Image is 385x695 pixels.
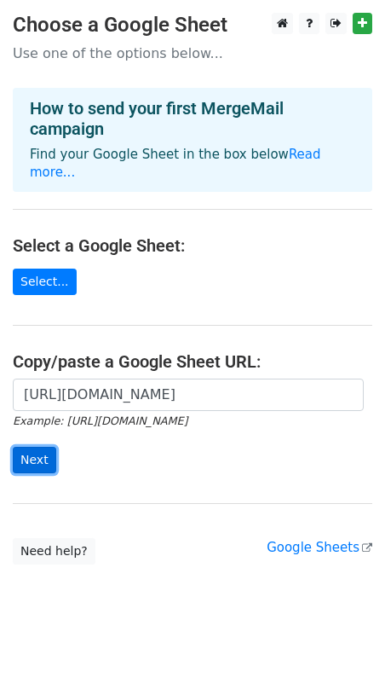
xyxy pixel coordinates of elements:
input: Paste your Google Sheet URL here [13,379,364,411]
h4: Select a Google Sheet: [13,235,372,256]
a: Select... [13,269,77,295]
h4: How to send your first MergeMail campaign [30,98,355,139]
iframe: Chat Widget [300,613,385,695]
p: Find your Google Sheet in the box below [30,146,355,182]
h3: Choose a Google Sheet [13,13,372,38]
a: Google Sheets [267,540,372,555]
small: Example: [URL][DOMAIN_NAME] [13,414,187,427]
input: Next [13,447,56,473]
a: Need help? [13,538,95,565]
p: Use one of the options below... [13,44,372,62]
h4: Copy/paste a Google Sheet URL: [13,351,372,372]
a: Read more... [30,147,321,180]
